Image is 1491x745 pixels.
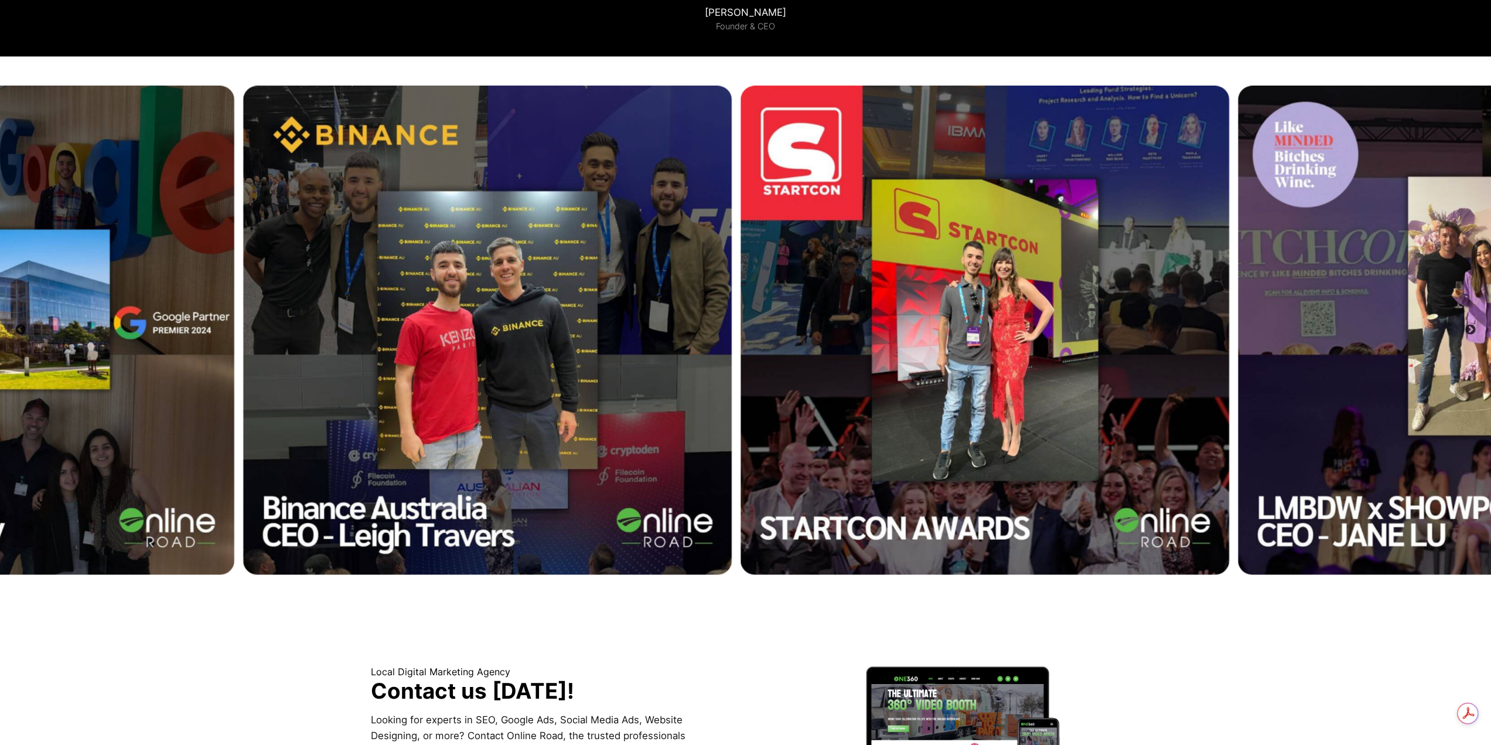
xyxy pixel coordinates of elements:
p: [PERSON_NAME] [705,5,786,20]
button: Previous [15,324,26,336]
button: Next [1465,324,1476,336]
p: Local Digital Marketing Agency [371,664,697,679]
strong: Contact us [DATE]! [371,677,574,703]
p: Founder & CEO [716,20,775,33]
